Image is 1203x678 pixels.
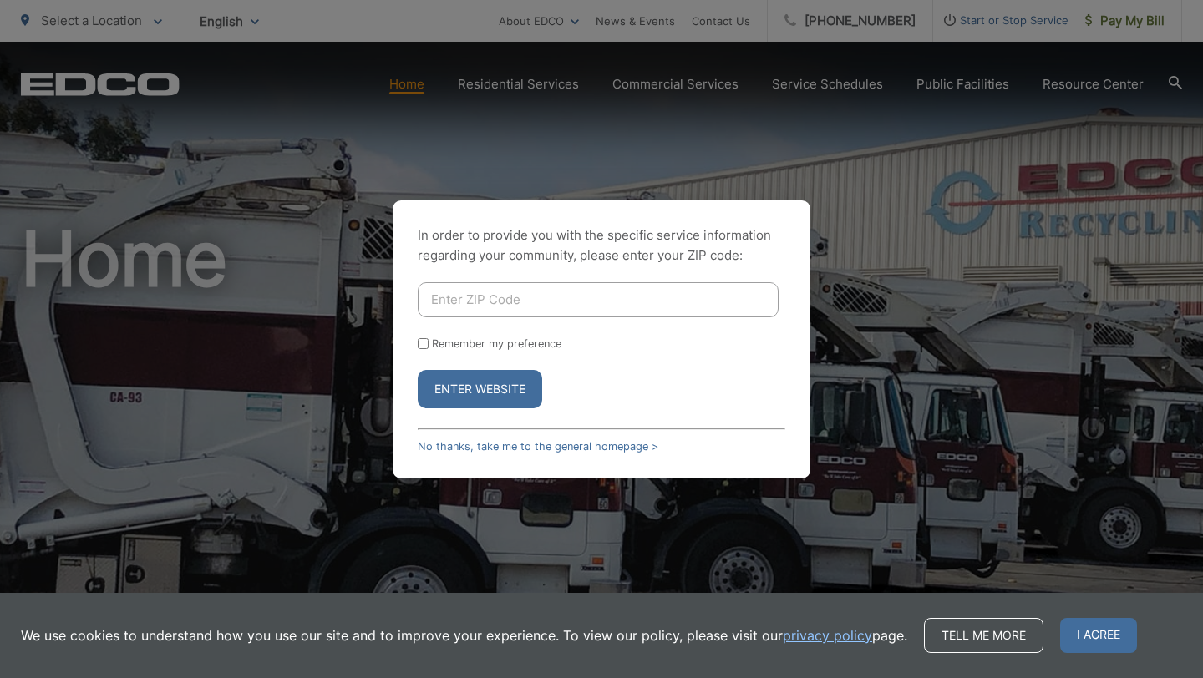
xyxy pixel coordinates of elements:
[432,337,561,350] label: Remember my preference
[418,225,785,266] p: In order to provide you with the specific service information regarding your community, please en...
[418,282,779,317] input: Enter ZIP Code
[418,440,658,453] a: No thanks, take me to the general homepage >
[1060,618,1137,653] span: I agree
[924,618,1043,653] a: Tell me more
[418,370,542,408] button: Enter Website
[21,625,907,645] p: We use cookies to understand how you use our site and to improve your experience. To view our pol...
[783,625,872,645] a: privacy policy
